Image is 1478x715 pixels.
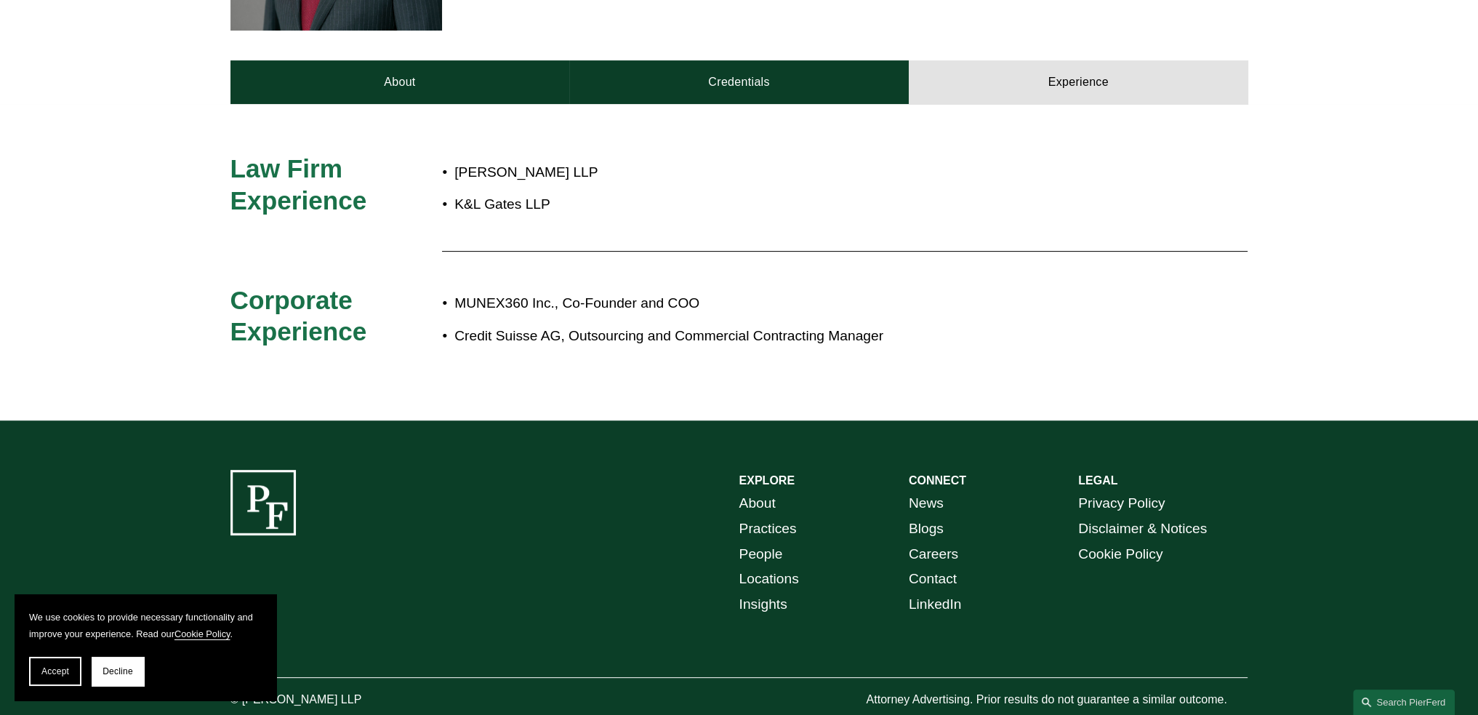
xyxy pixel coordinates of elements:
span: Corporate Experience [230,286,367,346]
a: Experience [909,60,1248,104]
a: Contact [909,567,957,592]
a: Credentials [569,60,909,104]
p: We use cookies to provide necessary functionality and improve your experience. Read our . [29,609,262,642]
a: People [739,542,783,567]
button: Decline [92,657,144,686]
a: Cookie Policy [174,628,230,639]
a: Insights [739,592,787,618]
a: LinkedIn [909,592,962,618]
span: Accept [41,666,69,676]
p: Attorney Advertising. Prior results do not guarantee a similar outcome. [866,690,1248,711]
p: MUNEX360 Inc., Co-Founder and COO [454,291,1120,316]
span: Law Firm Experience [230,154,367,215]
a: Privacy Policy [1078,491,1165,516]
strong: CONNECT [909,474,966,487]
section: Cookie banner [15,594,276,700]
p: © [PERSON_NAME] LLP [230,690,443,711]
button: Accept [29,657,81,686]
strong: LEGAL [1078,474,1117,487]
a: News [909,491,944,516]
a: About [739,491,776,516]
a: Careers [909,542,958,567]
strong: EXPLORE [739,474,795,487]
a: Practices [739,516,797,542]
a: Blogs [909,516,944,542]
span: Decline [103,666,133,676]
a: About [230,60,570,104]
p: [PERSON_NAME] LLP [454,160,1120,185]
p: Credit Suisse AG, Outsourcing and Commercial Contracting Manager [454,324,1120,349]
p: K&L Gates LLP [454,192,1120,217]
a: Search this site [1353,690,1455,715]
a: Locations [739,567,799,592]
a: Cookie Policy [1078,542,1162,567]
a: Disclaimer & Notices [1078,516,1207,542]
